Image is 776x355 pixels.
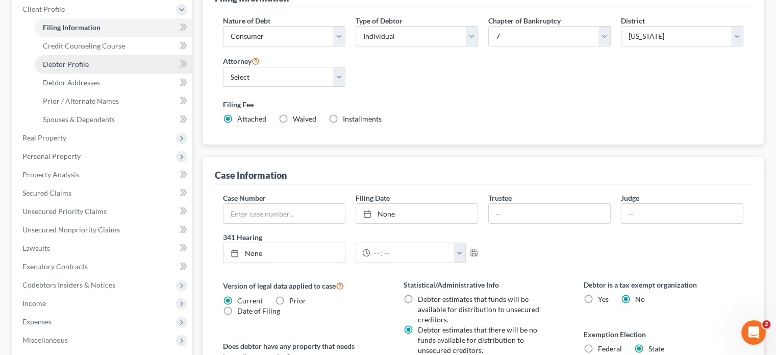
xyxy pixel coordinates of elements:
[356,15,403,26] label: Type of Debtor
[14,221,192,239] a: Unsecured Nonpriority Claims
[14,239,192,257] a: Lawsuits
[343,114,382,123] span: Installments
[356,204,478,223] a: None
[35,55,192,74] a: Debtor Profile
[22,170,79,179] span: Property Analysis
[621,204,743,223] input: --
[584,279,743,290] label: Debtor is a tax exempt organization
[356,193,390,203] label: Filing Date
[237,114,266,123] span: Attached
[598,344,622,353] span: Federal
[22,299,46,307] span: Income
[418,325,537,354] span: Debtor estimates that there will be no funds available for distribution to unsecured creditors.
[370,243,454,263] input: -- : --
[488,15,561,26] label: Chapter of Bankruptcy
[14,202,192,221] a: Unsecured Priority Claims
[218,232,483,243] label: 341 Hearing
[223,243,345,263] a: None
[43,41,125,50] span: Credit Counseling Course
[237,296,263,305] span: Current
[488,193,512,203] label: Trustee
[22,207,107,216] span: Unsecured Priority Claims
[22,317,52,326] span: Expenses
[22,152,81,160] span: Personal Property
[22,133,66,142] span: Real Property
[43,97,119,105] span: Prior / Alternate Names
[762,320,770,328] span: 2
[35,37,192,55] a: Credit Counseling Course
[14,184,192,202] a: Secured Claims
[223,193,266,203] label: Case Number
[22,188,71,197] span: Secured Claims
[621,15,645,26] label: District
[43,78,100,87] span: Debtor Addresses
[648,344,664,353] span: State
[22,5,65,13] span: Client Profile
[43,115,115,124] span: Spouses & Dependents
[223,55,260,67] label: Attorney
[22,336,68,344] span: Miscellaneous
[215,169,287,181] div: Case Information
[289,296,306,305] span: Prior
[293,114,316,123] span: Waived
[237,306,280,315] span: Date of Filing
[404,279,563,290] label: Statistical/Administrative Info
[418,295,539,324] span: Debtor estimates that funds will be available for distribution to unsecured creditors.
[584,329,743,340] label: Exemption Election
[223,15,270,26] label: Nature of Debt
[35,18,192,37] a: Filing Information
[43,23,101,32] span: Filing Information
[598,295,609,303] span: Yes
[43,60,89,68] span: Debtor Profile
[22,262,88,271] span: Executory Contracts
[35,110,192,129] a: Spouses & Dependents
[22,280,115,289] span: Codebtors Insiders & Notices
[22,225,120,234] span: Unsecured Nonpriority Claims
[621,193,639,203] label: Judge
[635,295,645,303] span: No
[223,279,383,292] label: Version of legal data applied to case
[223,99,743,110] label: Filing Fee
[35,92,192,110] a: Prior / Alternate Names
[223,204,345,223] input: Enter case number...
[14,257,192,276] a: Executory Contracts
[14,165,192,184] a: Property Analysis
[489,204,610,223] input: --
[741,320,766,345] iframe: Intercom live chat
[22,244,50,252] span: Lawsuits
[35,74,192,92] a: Debtor Addresses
